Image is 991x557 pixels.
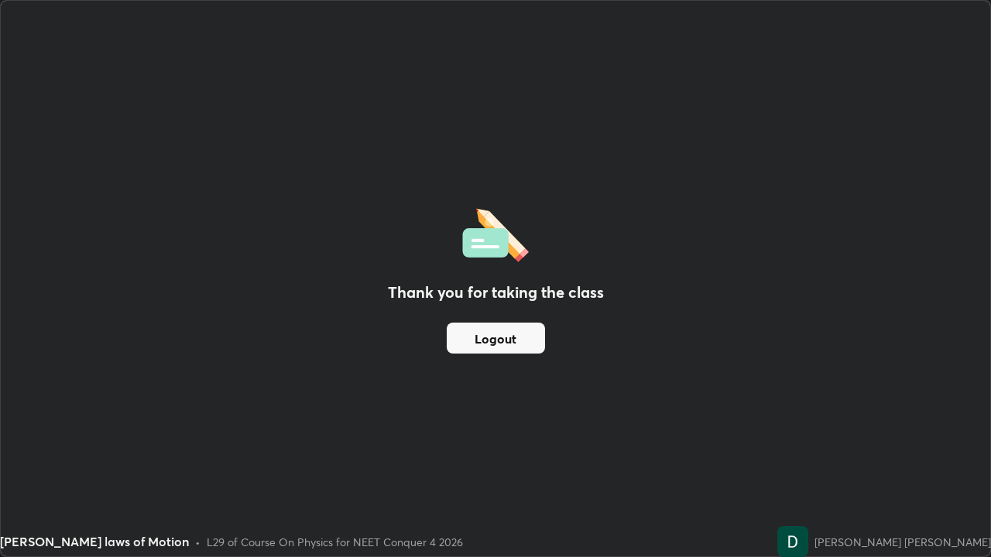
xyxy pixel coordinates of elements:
img: f073bd56f9384c8bb425639622a869c1.jpg [777,526,808,557]
img: offlineFeedback.1438e8b3.svg [462,203,529,262]
h2: Thank you for taking the class [388,281,604,304]
div: • [195,534,201,550]
div: [PERSON_NAME] [PERSON_NAME] [814,534,991,550]
button: Logout [447,323,545,354]
div: L29 of Course On Physics for NEET Conquer 4 2026 [207,534,463,550]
